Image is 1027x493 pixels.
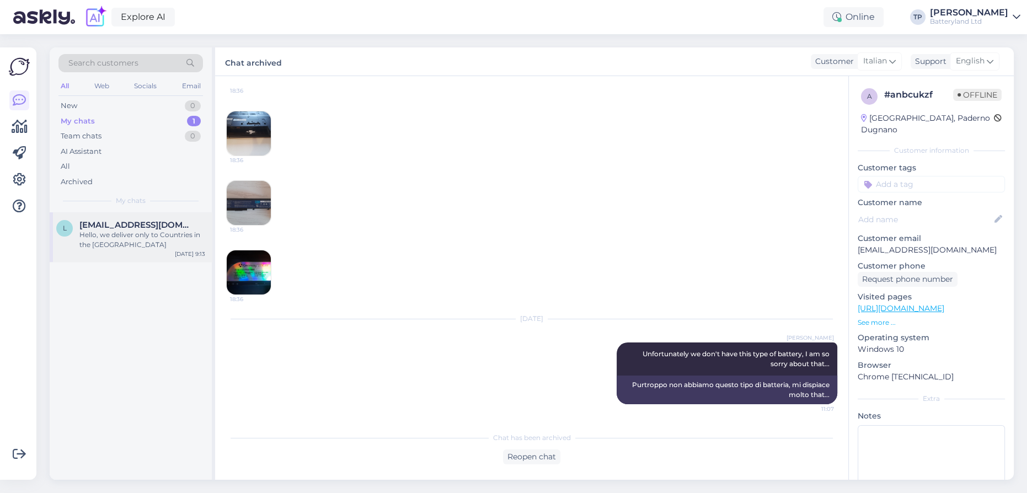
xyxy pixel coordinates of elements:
[930,17,1008,26] div: Batteryland Ltd
[858,371,1005,383] p: Chrome [TECHNICAL_ID]
[493,433,571,443] span: Chat has been archived
[61,176,93,187] div: Archived
[187,116,201,127] div: 1
[858,344,1005,355] p: Windows 10
[930,8,1020,26] a: [PERSON_NAME]Batteryland Ltd
[811,56,854,67] div: Customer
[858,303,944,313] a: [URL][DOMAIN_NAME]
[111,8,175,26] a: Explore AI
[867,92,872,100] span: a
[9,56,30,77] img: Askly Logo
[61,100,77,111] div: New
[858,146,1005,156] div: Customer information
[227,181,271,225] img: Attachment
[61,116,95,127] div: My chats
[793,405,834,413] span: 11:07
[643,350,831,368] span: Unfortunately we don't have this type of battery, I am so sorry about that...
[911,56,946,67] div: Support
[175,250,205,258] div: [DATE] 9:13
[227,250,271,294] img: Attachment
[858,213,992,226] input: Add name
[858,360,1005,371] p: Browser
[185,100,201,111] div: 0
[858,176,1005,192] input: Add a tag
[858,272,958,287] div: Request phone number
[617,376,837,404] div: Purtroppo non abbiamo questo tipo di batteria, mi dispiace molto that...
[58,79,71,93] div: All
[185,131,201,142] div: 0
[132,79,159,93] div: Socials
[79,220,194,230] span: lu2ddb@gmail.com
[910,9,926,25] div: TP
[180,79,203,93] div: Email
[227,111,271,156] img: Attachment
[861,112,994,136] div: [GEOGRAPHIC_DATA], Paderno Dugnano
[858,394,1005,404] div: Extra
[858,260,1005,272] p: Customer phone
[230,87,271,95] span: 18:36
[84,6,107,29] img: explore-ai
[61,161,70,172] div: All
[68,57,138,69] span: Search customers
[858,233,1005,244] p: Customer email
[116,196,146,206] span: My chats
[225,54,282,69] label: Chat archived
[230,295,271,303] span: 18:36
[823,7,884,27] div: Online
[858,197,1005,208] p: Customer name
[79,230,205,250] div: Hello, we deliver only to Countries in the [GEOGRAPHIC_DATA]
[953,89,1002,101] span: Offline
[503,449,560,464] div: Reopen chat
[858,410,1005,422] p: Notes
[858,244,1005,256] p: [EMAIL_ADDRESS][DOMAIN_NAME]
[226,314,837,324] div: [DATE]
[858,318,1005,328] p: See more ...
[884,88,953,101] div: # anbcukzf
[92,79,111,93] div: Web
[230,156,271,164] span: 18:36
[787,334,834,342] span: [PERSON_NAME]
[61,131,101,142] div: Team chats
[230,226,271,234] span: 18:36
[61,146,101,157] div: AI Assistant
[930,8,1008,17] div: [PERSON_NAME]
[858,291,1005,303] p: Visited pages
[863,55,887,67] span: Italian
[956,55,985,67] span: English
[858,162,1005,174] p: Customer tags
[858,332,1005,344] p: Operating system
[63,224,67,232] span: l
